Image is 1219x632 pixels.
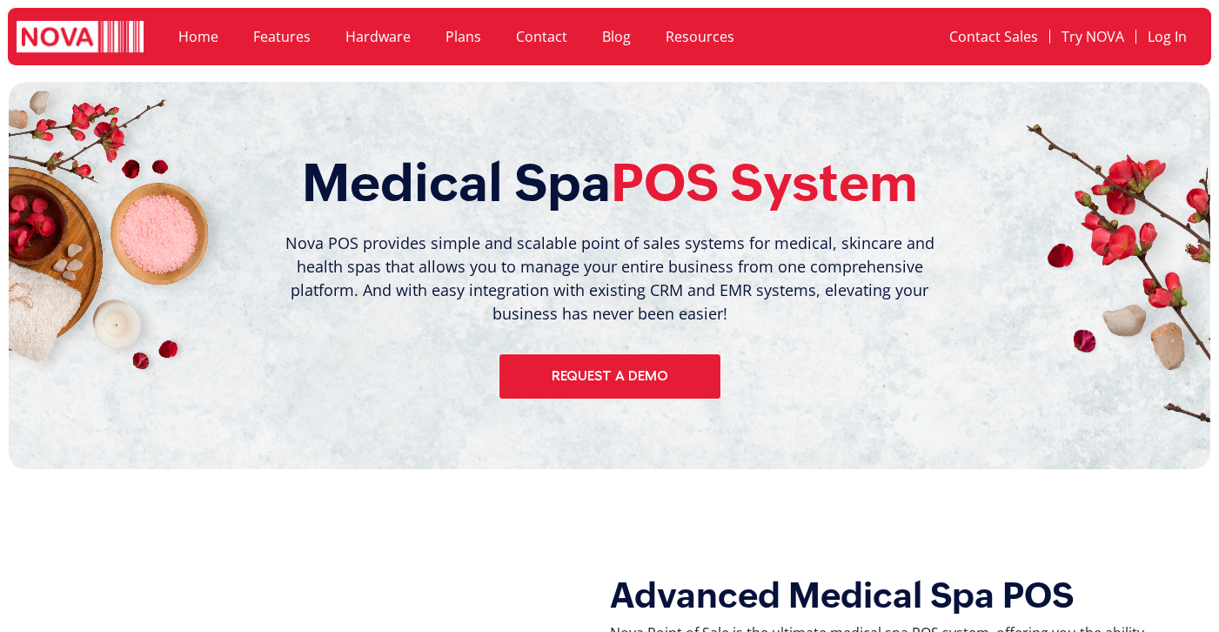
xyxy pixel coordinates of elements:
[302,152,611,212] span: Medical Spa
[17,21,144,57] img: logo white
[938,17,1049,57] a: Contact Sales
[328,17,428,57] a: Hardware
[499,17,585,57] a: Contact
[585,17,648,57] a: Blog
[499,353,721,400] a: Request a Demo
[428,17,499,57] a: Plans
[648,17,752,57] a: Resources
[1050,17,1135,57] a: Try NOVA
[260,151,960,214] h2: POS System
[552,368,668,385] span: Request a Demo
[236,17,328,57] a: Features
[161,17,236,57] a: Home
[610,582,1159,609] h2: Advanced Medical Spa POS
[1136,17,1198,57] a: Log In
[161,17,837,57] nav: Menu
[855,17,1199,57] nav: Menu
[278,232,942,326] p: Nova POS provides simple and scalable point of sales systems for medical, skincare and health spa...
